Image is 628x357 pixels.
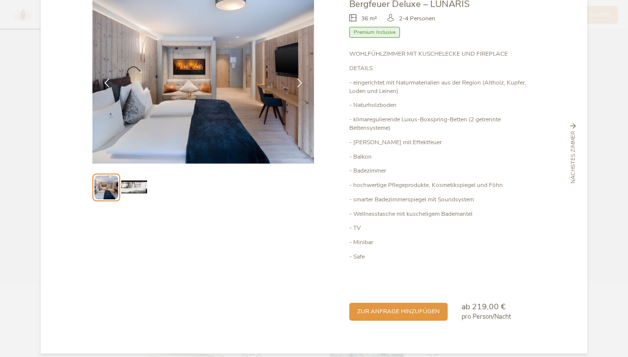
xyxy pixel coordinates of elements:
p: - [PERSON_NAME] mit Effektfeuer [349,138,536,147]
p: - Minibar [349,238,536,247]
img: Preview [94,176,118,199]
span: 36 m² [361,14,377,23]
p: - eingerichtet mit Naturmaterialien aus der Region (Altholz, Kupfer, Loden und Leinen) [349,79,536,95]
img: Preview [121,175,147,200]
p: - smarter Badezimmerspiegel mit Soundsystem [349,195,536,204]
p: - Badezimmer [349,167,536,175]
p: - Balkon [349,153,536,161]
p: - Naturholzboden [349,101,536,109]
p: - klimaregulierende Luxus-Boxspring-Betten (2 getrennte Bettensysteme) [349,115,536,132]
span: nächstes Zimmer [569,131,577,183]
p: - Wellnesstasche mit kuscheligem Bademantel [349,210,536,218]
p: WOHLFÜHLZIMMER MIT KUSCHELECKE UND FIREPLACE [349,50,536,58]
p: DETAILS [349,64,536,73]
p: - TV [349,224,536,232]
span: 2-4 Personen [399,14,435,23]
p: - Safe [349,253,536,261]
span: Premium Inclusive [349,27,400,38]
p: - hochwertige Pflegeprodukte, Kosmetikspiegel und Föhn [349,181,536,189]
